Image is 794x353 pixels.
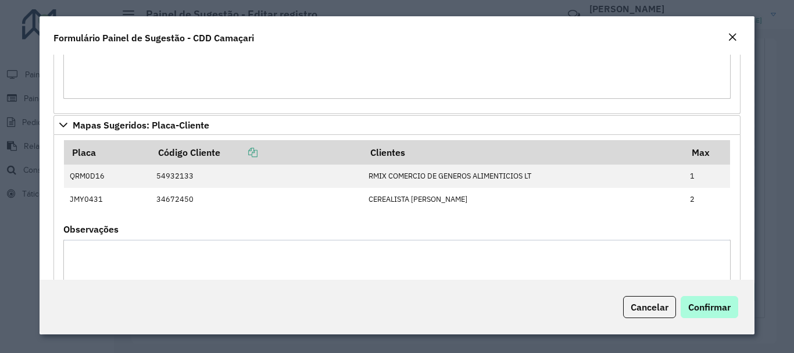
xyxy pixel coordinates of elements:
th: Placa [64,140,151,165]
span: Cancelar [631,301,668,313]
h4: Formulário Painel de Sugestão - CDD Camaçari [53,31,254,45]
span: Confirmar [688,301,731,313]
th: Max [684,140,730,165]
th: Clientes [362,140,684,165]
td: 34672450 [151,188,363,211]
td: 1 [684,165,730,188]
td: QRM0D16 [64,165,151,188]
td: 2 [684,188,730,211]
button: Confirmar [681,296,738,318]
td: CEREALISTA [PERSON_NAME] [362,188,684,211]
span: Mapas Sugeridos: Placa-Cliente [73,120,209,130]
button: Close [724,30,741,45]
button: Cancelar [623,296,676,318]
em: Fechar [728,33,737,42]
td: JMY0431 [64,188,151,211]
th: Código Cliente [151,140,363,165]
td: 54932133 [151,165,363,188]
label: Observações [63,222,119,236]
a: Mapas Sugeridos: Placa-Cliente [53,115,740,135]
td: RMIX COMERCIO DE GENEROS ALIMENTICIOS LT [362,165,684,188]
a: Copiar [220,147,257,158]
